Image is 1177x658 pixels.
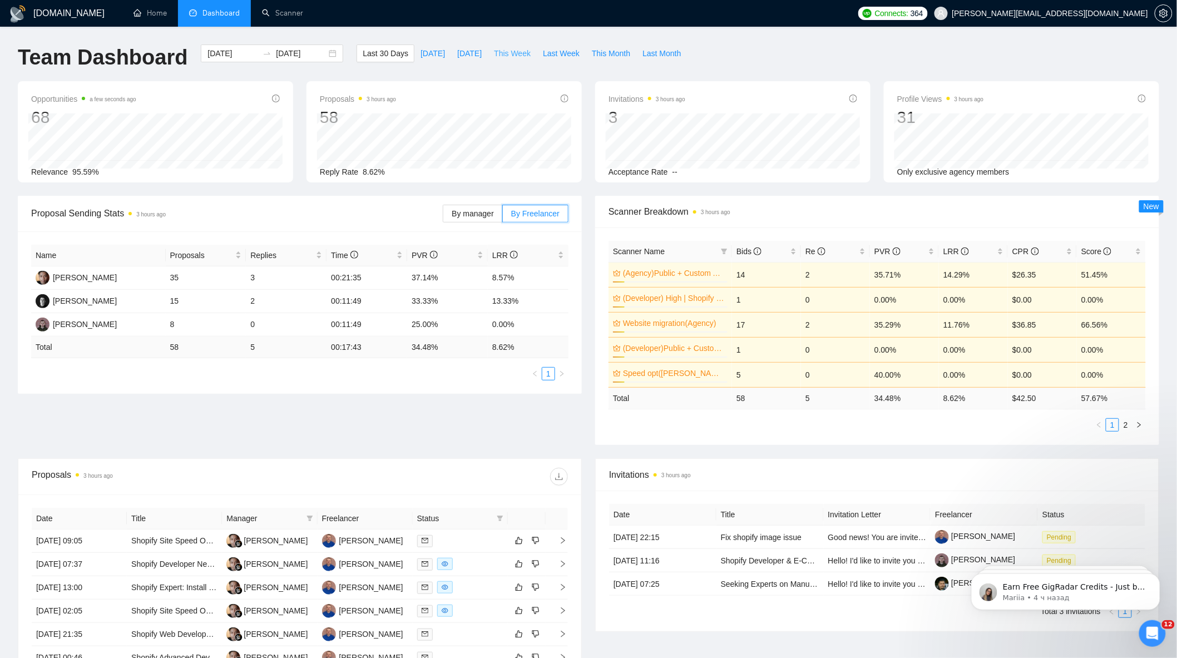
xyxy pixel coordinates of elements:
[36,296,117,305] a: BM[PERSON_NAME]
[1077,287,1146,312] td: 0.00%
[935,530,949,544] img: c1gfRzHJo4lwB2uvQU6P4BT15O_lr8ReaehWjS0ADxTjCRy4vAPwXYrdgz0EeetcBO
[320,107,396,128] div: 58
[874,247,901,256] span: PVR
[511,209,560,218] span: By Freelancer
[542,367,555,380] li: 1
[53,295,117,307] div: [PERSON_NAME]
[407,337,488,358] td: 34.48 %
[931,504,1038,526] th: Freelancer
[935,555,1015,564] a: [PERSON_NAME]
[322,534,336,548] img: AU
[515,606,523,615] span: like
[235,587,243,595] img: gigradar-bm.png
[532,583,540,592] span: dislike
[339,535,403,547] div: [PERSON_NAME]
[939,337,1008,362] td: 0.00%
[31,245,166,266] th: Name
[339,605,403,617] div: [PERSON_NAME]
[246,313,327,337] td: 0
[623,367,725,379] a: Speed opt([PERSON_NAME])
[801,287,870,312] td: 0
[322,606,403,615] a: AU[PERSON_NAME]
[322,627,336,641] img: AU
[1008,287,1077,312] td: $0.00
[246,245,327,266] th: Replies
[226,629,308,638] a: MA[PERSON_NAME]
[31,206,443,220] span: Proposal Sending Stats
[226,557,240,571] img: MA
[512,627,526,641] button: like
[318,508,413,530] th: Freelancer
[532,606,540,615] span: dislike
[512,581,526,594] button: like
[36,273,117,281] a: AU[PERSON_NAME]
[870,387,939,409] td: 34.48 %
[18,44,187,71] h1: Team Dashboard
[235,610,243,618] img: gigradar-bm.png
[494,47,531,60] span: This Week
[226,582,308,591] a: MA[PERSON_NAME]
[32,508,127,530] th: Date
[166,290,246,313] td: 15
[1008,362,1077,387] td: $0.00
[897,92,984,106] span: Profile Views
[515,583,523,592] span: like
[1138,95,1146,102] span: info-circle
[801,362,870,387] td: 0
[1096,422,1102,428] span: left
[1081,247,1111,256] span: Score
[609,205,1146,219] span: Scanner Breakdown
[492,251,518,260] span: LRR
[363,167,385,176] span: 8.62%
[955,550,1177,628] iframe: Intercom notifications сообщение
[935,578,1015,587] a: [PERSON_NAME]
[1077,262,1146,287] td: 51.45%
[609,504,716,526] th: Date
[407,266,488,290] td: 37.14%
[414,44,451,62] button: [DATE]
[613,294,621,302] span: crown
[532,560,540,568] span: dislike
[875,7,908,19] span: Connects:
[1008,312,1077,337] td: $36.85
[529,557,542,571] button: dislike
[532,536,540,545] span: dislike
[136,211,166,217] time: 3 hours ago
[609,107,685,128] div: 3
[170,249,234,261] span: Proposals
[897,167,1010,176] span: Only exclusive agency members
[131,630,296,639] a: Shopify Web Developer & Operations Specialist
[452,209,493,218] span: By manager
[320,167,358,176] span: Reply Rate
[870,312,939,337] td: 35.29%
[226,559,308,568] a: MA[PERSON_NAME]
[701,209,730,215] time: 3 hours ago
[131,560,334,568] a: Shopify Developer Needed for Bundle + Subscription Issue
[1092,418,1106,432] li: Previous Page
[31,167,68,176] span: Relevance
[235,563,243,571] img: gigradar-bm.png
[36,318,50,332] img: DP
[1162,620,1175,629] span: 12
[246,290,327,313] td: 2
[1077,362,1146,387] td: 0.00%
[250,249,314,261] span: Replies
[226,604,240,618] img: MA
[226,512,301,525] span: Manager
[870,362,939,387] td: 40.00%
[497,515,503,522] span: filter
[555,367,568,380] li: Next Page
[189,9,197,17] span: dashboard
[327,337,407,358] td: 00:17:43
[244,581,308,593] div: [PERSON_NAME]
[801,387,870,409] td: 5
[543,47,580,60] span: Last Week
[131,536,273,545] a: Shopify Site Speed Optimization for SEO
[320,92,396,106] span: Proposals
[529,627,542,641] button: dislike
[451,44,488,62] button: [DATE]
[48,43,192,53] p: Message from Mariia, sent 4 ч назад
[656,96,685,102] time: 3 hours ago
[422,607,428,614] span: mail
[1104,248,1111,255] span: info-circle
